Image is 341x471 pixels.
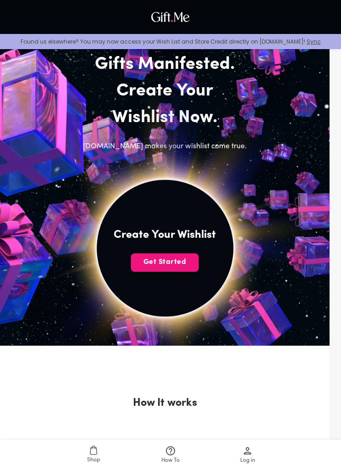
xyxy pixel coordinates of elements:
h4: Create Your Wishlist [114,228,216,242]
h2: How It works [133,396,197,410]
img: GiftMe Logo [149,10,192,24]
span: Get Started [131,257,199,267]
a: How To [132,440,209,471]
button: Get Started [131,253,199,272]
a: Log in [209,440,286,471]
p: Found us elsewhere? You may now access your Wish List and Store Credit directly on [DOMAIN_NAME]! [7,38,334,45]
span: How To [161,456,180,465]
h2: Gifts Manifested. [70,51,260,78]
span: Shop [87,456,100,465]
span: Log in [240,456,255,465]
a: Shop [55,440,132,471]
a: Sync [307,38,321,45]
